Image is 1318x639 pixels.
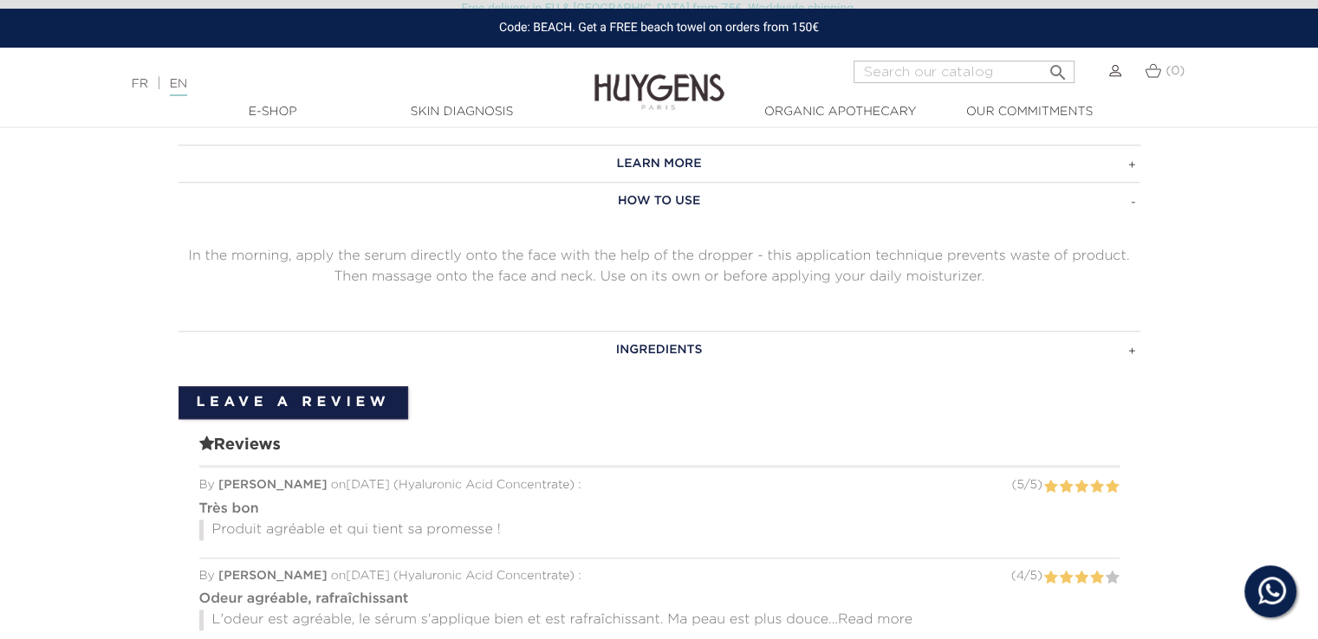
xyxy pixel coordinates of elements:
label: 2 [1059,476,1074,498]
button:  [1042,55,1073,79]
label: 5 [1105,476,1120,498]
span: 5 [1029,570,1036,582]
span: (0) [1165,65,1185,77]
p: L'odeur est agréable, le sérum s'applique bien et est rafraîchissant. Ma peau est plus douce... [199,610,1120,630]
div: ( / ) [1011,567,1042,585]
input: Search [854,61,1075,83]
a: EN [170,78,187,96]
span: [PERSON_NAME] [218,479,328,491]
a: Skin Diagnosis [375,103,549,121]
span: 4 [1016,570,1024,582]
label: 2 [1059,567,1074,589]
div: By on [DATE] ( ) : [199,567,1120,585]
div: By on [DATE] ( ) : [199,476,1120,494]
a: E-Shop [186,103,360,121]
label: 5 [1105,567,1120,589]
span: [PERSON_NAME] [218,570,328,582]
label: 3 [1074,567,1088,589]
a: LEARN MORE [179,145,1140,183]
a: INGREDIENTS [179,331,1140,369]
div: | [123,74,536,94]
span: Reviews [199,433,1120,468]
i:  [1047,57,1068,78]
span: Read more [838,613,912,627]
img: Huygens [594,46,724,113]
span: Hyaluronic Acid Concentrate [399,570,569,582]
a: Leave a review [179,386,409,419]
p: Produit agréable et qui tient sa promesse ! [199,520,1120,540]
a: Organic Apothecary [754,103,927,121]
span: 5 [1029,479,1036,491]
strong: Très bon [199,502,259,516]
label: 3 [1074,476,1088,498]
span: Hyaluronic Acid Concentrate [399,479,569,491]
label: 1 [1043,476,1058,498]
label: 4 [1089,476,1104,498]
label: 1 [1043,567,1058,589]
span: 5 [1016,479,1023,491]
strong: Odeur agréable, rafraîchissant [199,592,409,606]
p: In the morning, apply the serum directly onto the face with the help of the dropper - this applic... [179,246,1140,287]
a: FR [132,78,148,90]
div: ( / ) [1011,476,1042,494]
label: 4 [1089,567,1104,589]
a: Our commitments [943,103,1116,121]
a: HOW TO USE [179,182,1140,220]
